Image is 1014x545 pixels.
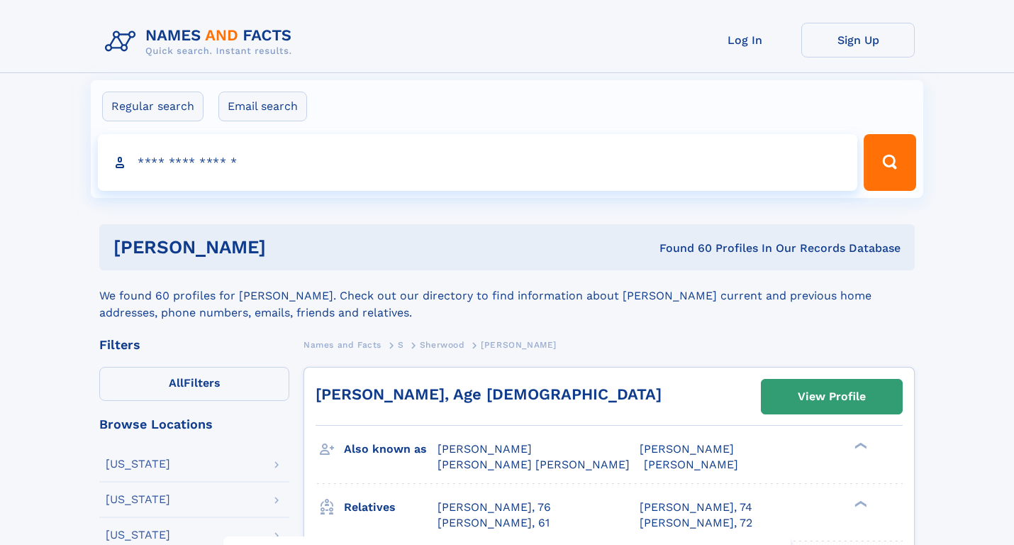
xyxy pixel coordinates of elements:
[438,515,550,531] a: [PERSON_NAME], 61
[688,23,801,57] a: Log In
[169,376,184,390] span: All
[303,336,381,353] a: Names and Facts
[420,340,465,350] span: Sherwood
[762,380,902,414] a: View Profile
[99,418,289,431] div: Browse Locations
[398,340,404,350] span: S
[99,338,289,351] div: Filters
[851,499,868,508] div: ❯
[316,385,662,403] a: [PERSON_NAME], Age [DEMOGRAPHIC_DATA]
[344,437,438,461] h3: Also known as
[99,270,915,321] div: We found 60 profiles for [PERSON_NAME]. Check out our directory to find information about [PERSON...
[113,238,463,256] h1: [PERSON_NAME]
[106,494,170,505] div: [US_STATE]
[644,458,738,471] span: [PERSON_NAME]
[640,500,752,515] a: [PERSON_NAME], 74
[801,23,915,57] a: Sign Up
[398,336,404,353] a: S
[481,340,557,350] span: [PERSON_NAME]
[851,441,868,451] div: ❯
[218,92,307,121] label: Email search
[798,380,866,413] div: View Profile
[106,529,170,541] div: [US_STATE]
[864,134,916,191] button: Search Button
[99,367,289,401] label: Filters
[420,336,465,353] a: Sherwood
[98,134,857,191] input: search input
[438,500,551,515] a: [PERSON_NAME], 76
[106,458,170,470] div: [US_STATE]
[463,241,901,256] div: Found 60 Profiles In Our Records Database
[438,458,630,471] span: [PERSON_NAME] [PERSON_NAME]
[99,23,303,61] img: Logo Names and Facts
[102,92,204,121] label: Regular search
[640,515,752,531] a: [PERSON_NAME], 72
[344,495,438,519] h3: Relatives
[640,442,734,456] span: [PERSON_NAME]
[438,442,532,456] span: [PERSON_NAME]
